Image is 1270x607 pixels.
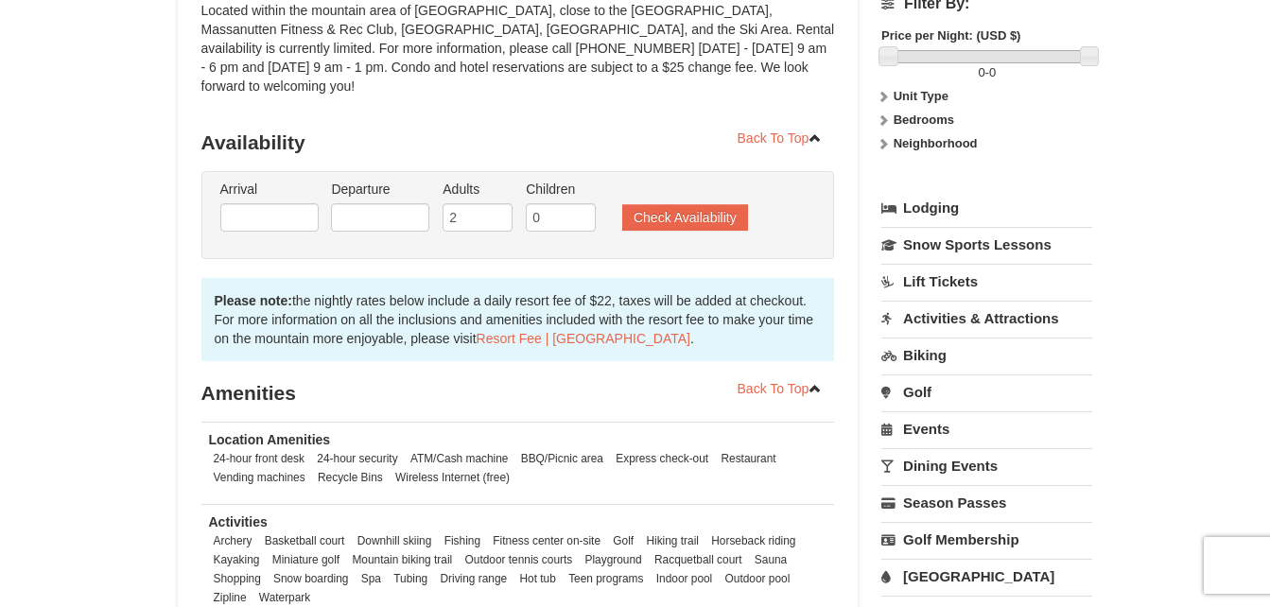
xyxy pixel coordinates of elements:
li: Shopping [209,569,266,588]
a: Biking [881,338,1092,373]
li: Teen programs [564,569,648,588]
li: Kayaking [209,550,265,569]
a: Lodging [881,191,1092,225]
a: Back To Top [725,374,835,403]
li: Sauna [750,550,792,569]
span: 0 [978,65,984,79]
a: Activities & Attractions [881,301,1092,336]
li: Vending machines [209,468,310,487]
h3: Amenities [201,374,835,412]
li: Mountain biking trail [347,550,457,569]
strong: Activities [209,514,268,529]
li: 24-hour front desk [209,449,310,468]
li: Fitness center on-site [488,531,605,550]
li: Horseback riding [706,531,800,550]
strong: Please note: [215,293,292,308]
li: Miniature golf [268,550,344,569]
li: Tubing [389,569,432,588]
li: Playground [581,550,647,569]
strong: Neighborhood [894,136,978,150]
li: Snow boarding [269,569,353,588]
li: Basketball court [260,531,350,550]
li: BBQ/Picnic area [516,449,608,468]
strong: Price per Night: (USD $) [881,28,1020,43]
a: Events [881,411,1092,446]
li: Hiking trail [641,531,704,550]
label: Departure [331,180,429,199]
li: Express check-out [611,449,713,468]
div: the nightly rates below include a daily resort fee of $22, taxes will be added at checkout. For m... [201,278,835,361]
a: Lift Tickets [881,264,1092,299]
li: Restaurant [716,449,780,468]
li: Golf [608,531,638,550]
li: Waterpark [254,588,315,607]
li: Downhill skiing [353,531,437,550]
li: Wireless Internet (free) [391,468,514,487]
li: Zipline [209,588,252,607]
a: Snow Sports Lessons [881,227,1092,262]
li: Outdoor tennis courts [461,550,578,569]
li: Outdoor pool [721,569,795,588]
label: Arrival [220,180,319,199]
a: Season Passes [881,485,1092,520]
label: Children [526,180,596,199]
li: Fishing [440,531,485,550]
button: Check Availability [622,204,748,231]
li: Racquetball court [650,550,747,569]
a: Golf [881,374,1092,409]
label: - [881,63,1092,82]
a: [GEOGRAPHIC_DATA] [881,559,1092,594]
strong: Unit Type [894,89,948,103]
li: ATM/Cash machine [406,449,513,468]
a: Resort Fee | [GEOGRAPHIC_DATA] [477,331,690,346]
strong: Location Amenities [209,432,331,447]
li: Recycle Bins [313,468,388,487]
li: 24-hour security [312,449,402,468]
h3: Availability [201,124,835,162]
li: Spa [357,569,386,588]
a: Back To Top [725,124,835,152]
a: Dining Events [881,448,1092,483]
li: Hot tub [514,569,560,588]
a: Golf Membership [881,522,1092,557]
li: Archery [209,531,257,550]
div: Located within the mountain area of [GEOGRAPHIC_DATA], close to the [GEOGRAPHIC_DATA], Massanutte... [201,1,835,114]
label: Adults [443,180,513,199]
strong: Bedrooms [894,113,954,127]
li: Driving range [435,569,512,588]
li: Indoor pool [652,569,718,588]
span: 0 [989,65,996,79]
